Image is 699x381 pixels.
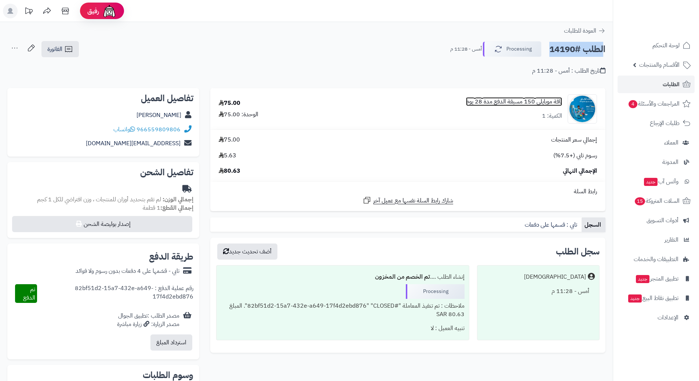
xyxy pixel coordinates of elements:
[160,204,193,212] strong: إجمالي القطع:
[221,299,464,322] div: ملاحظات : تم تنفيذ المعاملة "#82bf51d2-15a7-432e-a649-17f4d2ebd876" "CLOSED". المبلغ 80.63 SAR
[634,254,678,264] span: التطبيقات والخدمات
[87,7,99,15] span: رفيق
[643,176,678,187] span: وآتس آب
[618,114,695,132] a: طلبات الإرجاع
[41,41,79,57] a: الفاتورة
[13,94,193,103] h2: تفاصيل العميل
[406,284,465,299] div: Processing
[136,111,181,120] a: [PERSON_NAME]
[635,197,645,205] span: 15
[482,284,595,298] div: أمس - 11:28 م
[542,112,562,120] div: الكمية: 1
[221,270,464,284] div: إنشاء الطلب ....
[143,204,193,212] small: 1 قطعة
[635,274,678,284] span: تطبيق المتجر
[665,235,678,245] span: التقارير
[136,125,181,134] a: 966559809806
[37,284,193,303] div: رقم عملية الدفع : 82bf51d2-15a7-432e-a649-17f4d2ebd876
[163,195,193,204] strong: إجمالي الوزن:
[618,76,695,93] a: الطلبات
[532,67,605,75] div: تاريخ الطلب : أمس - 11:28 م
[149,252,193,261] h2: طريقة الدفع
[373,197,453,205] span: شارك رابط السلة نفسها مع عميل آخر
[117,320,179,329] div: مصدر الزيارة: زيارة مباشرة
[627,293,678,303] span: تطبيق نقاط البيع
[618,134,695,151] a: العملاء
[12,216,192,232] button: إصدار بوليصة الشحن
[650,118,680,128] span: طلبات الإرجاع
[150,334,192,351] button: استرداد المبلغ
[658,312,678,323] span: الإعدادات
[652,40,680,51] span: لوحة التحكم
[618,153,695,171] a: المدونة
[664,138,678,148] span: العملاء
[618,173,695,190] a: وآتس آبجديد
[618,289,695,307] a: تطبيق نقاط البيعجديد
[219,167,240,175] span: 80.63
[563,167,597,175] span: الإجمالي النهائي
[629,100,637,108] span: 4
[549,42,605,57] h2: الطلب #14190
[522,217,582,232] a: تابي : قسمها على دفعات
[582,217,605,232] a: السجل
[13,168,193,177] h2: تفاصيل الشحن
[37,195,161,204] span: لم تقم بتحديد أوزان للمنتجات ، وزن افتراضي للكل 1 كجم
[644,178,658,186] span: جديد
[628,99,680,109] span: المراجعات والأسئلة
[213,187,602,196] div: رابط السلة
[636,275,649,283] span: جديد
[219,136,240,144] span: 75.00
[647,215,678,226] span: أدوات التسويق
[649,20,692,35] img: logo-2.png
[618,212,695,229] a: أدوات التسويق
[556,247,600,256] h3: سجل الطلب
[618,95,695,113] a: المراجعات والأسئلة4
[618,250,695,268] a: التطبيقات والخدمات
[217,243,277,260] button: أضف تحديث جديد
[568,94,597,124] img: 1757645043-GL1VBXVWEAAdsMD-90x90.jpeg
[363,196,453,205] a: شارك رابط السلة نفسها مع عميل آخر
[117,312,179,329] div: مصدر الطلب :تطبيق الجوال
[618,309,695,326] a: الإعدادات
[47,45,62,54] span: الفاتورة
[564,26,596,35] span: العودة للطلبات
[662,157,678,167] span: المدونة
[221,321,464,336] div: تنبيه العميل : لا
[618,37,695,54] a: لوحة التحكم
[13,371,193,380] h2: وسوم الطلبات
[219,151,236,160] span: 5.63
[551,136,597,144] span: إجمالي سعر المنتجات
[86,139,181,148] a: [EMAIL_ADDRESS][DOMAIN_NAME]
[450,45,482,53] small: أمس - 11:28 م
[524,273,586,281] div: [DEMOGRAPHIC_DATA]
[628,294,642,303] span: جديد
[102,4,117,18] img: ai-face.png
[375,272,430,281] b: تم الخصم من المخزون
[663,79,680,89] span: الطلبات
[19,4,38,20] a: تحديثات المنصة
[113,125,135,134] a: واتساب
[618,192,695,210] a: السلات المتروكة15
[483,41,542,57] button: Processing
[23,285,35,302] span: تم الدفع
[553,151,597,160] span: رسوم تابي (+7.5%)
[618,270,695,287] a: تطبيق المتجرجديد
[634,196,680,206] span: السلات المتروكة
[466,98,562,106] a: باقة موبايلي 150 مسبقة الدفع مدة 28 يوم
[618,231,695,249] a: التقارير
[219,99,240,107] div: 75.00
[639,60,680,70] span: الأقسام والمنتجات
[76,267,179,275] div: تابي - قسّمها على 4 دفعات بدون رسوم ولا فوائد
[564,26,605,35] a: العودة للطلبات
[219,110,258,119] div: الوحدة: 75.00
